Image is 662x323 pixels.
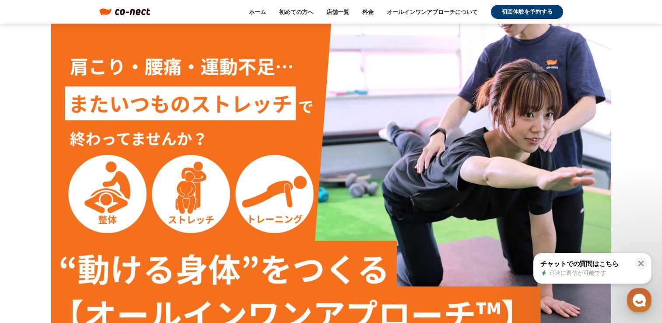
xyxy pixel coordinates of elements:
[362,8,374,16] a: 料金
[326,8,349,16] a: 店舗一覧
[279,8,313,16] a: 初めての方へ
[249,8,266,16] a: ホーム
[387,8,478,16] a: オールインワンアプローチについて
[491,5,563,19] a: 初回体験を予約する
